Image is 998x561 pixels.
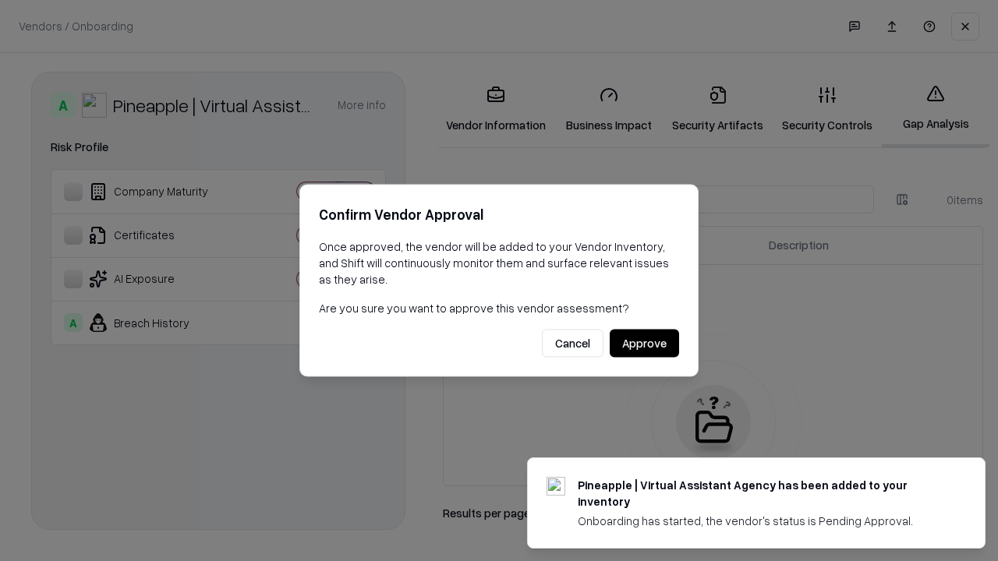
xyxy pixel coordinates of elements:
[319,238,679,288] p: Once approved, the vendor will be added to your Vendor Inventory, and Shift will continuously mon...
[578,477,947,510] div: Pineapple | Virtual Assistant Agency has been added to your inventory
[610,330,679,358] button: Approve
[547,477,565,496] img: trypineapple.com
[578,513,947,529] div: Onboarding has started, the vendor's status is Pending Approval.
[319,300,679,316] p: Are you sure you want to approve this vendor assessment?
[319,203,679,226] h2: Confirm Vendor Approval
[542,330,603,358] button: Cancel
